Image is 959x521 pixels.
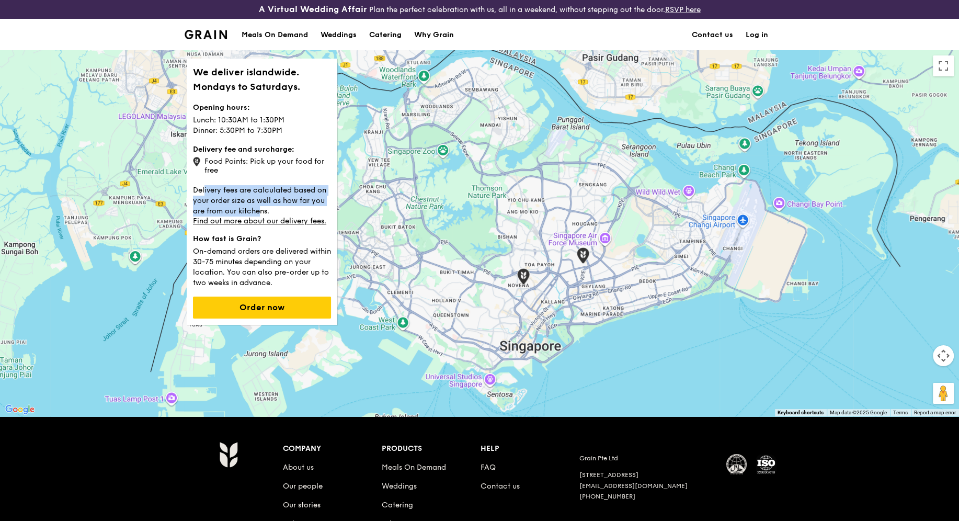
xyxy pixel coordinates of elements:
a: Order now [193,303,331,312]
span: Map data ©2025 Google [830,410,887,415]
strong: Delivery fee and surcharge: [193,145,294,154]
p: Delivery fees are calculated based on your order size as well as how far you are from our kitchens. [193,183,331,217]
h3: A Virtual Wedding Affair [259,4,367,15]
img: Google [3,403,37,416]
button: Keyboard shortcuts [778,409,824,416]
div: Company [283,441,382,456]
a: Report a map error [914,410,956,415]
a: Why Grain [408,19,460,51]
a: Log in [739,19,774,51]
a: Contact us [686,19,739,51]
a: Meals On Demand [382,463,446,472]
div: Why Grain [414,19,454,51]
a: Catering [382,501,413,509]
img: Grain [219,441,237,468]
div: Catering [369,19,402,51]
a: Catering [363,19,408,51]
a: FAQ [481,463,496,472]
a: GrainGrain [185,18,227,50]
a: Find out more about our delivery fees. [193,217,326,225]
a: Our people [283,482,323,491]
div: Help [481,441,579,456]
h1: We deliver islandwide. Mondays to Saturdays. [193,65,331,94]
a: [PHONE_NUMBER] [579,493,635,500]
button: Map camera controls [933,345,954,366]
a: Terms [893,410,908,415]
div: Plan the perfect celebration with us, all in a weekend, without stepping out the door. [178,4,781,15]
a: [EMAIL_ADDRESS][DOMAIN_NAME] [579,482,687,490]
img: MUIS Halal Certified [726,454,747,475]
strong: How fast is Grain? [193,234,261,243]
button: Drag Pegman onto the map to open Street View [933,383,954,404]
p: On-demand orders are delivered within 30-75 minutes depending on your location. You can also pre-... [193,244,331,288]
p: Lunch: 10:30AM to 1:30PM Dinner: 5:30PM to 7:30PM [193,113,331,136]
button: Order now [193,297,331,319]
a: Open this area in Google Maps (opens a new window) [3,403,37,416]
a: RSVP here [665,5,701,14]
a: Contact us [481,482,520,491]
a: Weddings [382,482,417,491]
a: About us [283,463,314,472]
div: Grain Pte Ltd [579,454,714,462]
div: Weddings [321,19,357,51]
div: Meals On Demand [242,19,308,51]
img: icon-grain-marker.0ca718ca.png [193,157,200,166]
div: Food Points: Pick up your food for free [193,155,331,175]
button: Toggle fullscreen view [933,55,954,76]
a: Weddings [314,19,363,51]
img: Grain [185,30,227,39]
strong: Opening hours: [193,103,250,112]
img: ISO Certified [756,454,777,475]
a: Our stories [283,501,321,509]
div: Products [382,441,481,456]
div: [STREET_ADDRESS] [579,471,714,480]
